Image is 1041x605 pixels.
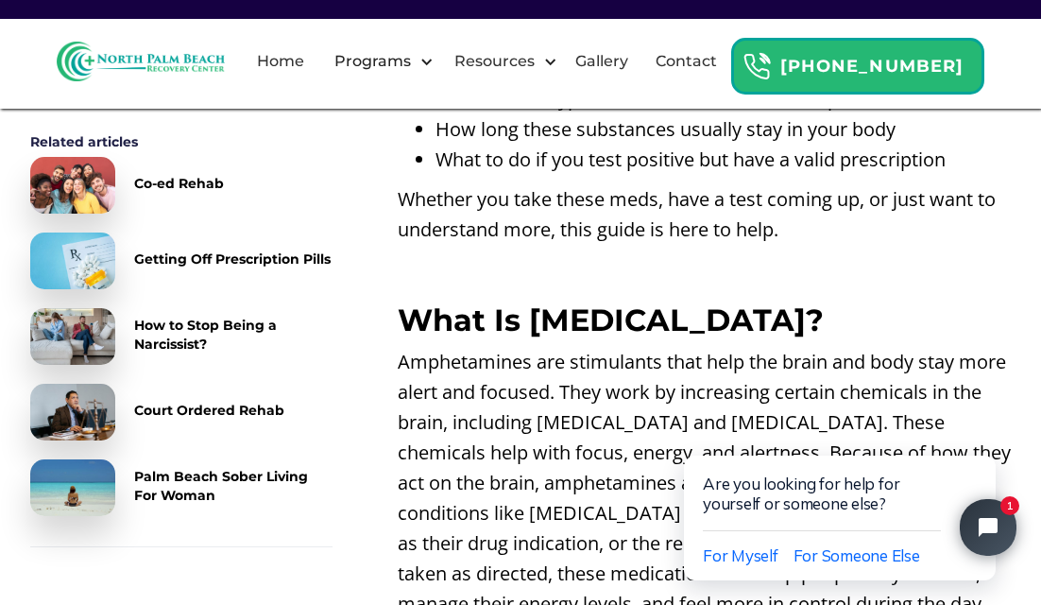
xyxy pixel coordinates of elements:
[398,254,1011,285] p: ‍
[134,316,333,354] div: How to Stop Being a Narcissist?
[30,233,333,289] a: Getting Off Prescription Pills
[398,184,1011,245] p: Whether you take these meds, have a test coming up, or just want to understand more, this guide i...
[330,50,416,73] div: Programs
[731,28,984,95] a: Header Calendar Icons[PHONE_NUMBER]
[30,132,333,151] div: Related articles
[450,50,539,73] div: Resources
[134,401,284,420] div: Court Ordered Rehab
[644,395,1041,605] iframe: Tidio Chat
[435,114,1011,145] li: How long these substances usually stay in your body
[246,31,316,92] a: Home
[644,31,728,92] a: Contact
[742,52,771,81] img: Header Calendar Icons
[30,308,333,365] a: How to Stop Being a Narcissist?
[780,56,964,77] strong: [PHONE_NUMBER]
[134,250,331,268] div: Getting Off Prescription Pills
[30,384,333,441] a: Court Ordered Rehab
[134,467,333,505] div: Palm Beach Sober Living For Woman
[435,145,1011,175] li: What to do if you test positive but have a valid prescription
[318,31,438,92] div: Programs
[30,459,333,516] a: Palm Beach Sober Living For Woman
[398,303,1011,337] h2: What Is [MEDICAL_DATA]?
[30,157,333,214] a: Co-ed Rehab
[564,31,640,92] a: Gallery
[134,174,224,193] div: Co-ed Rehab
[438,31,562,92] div: Resources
